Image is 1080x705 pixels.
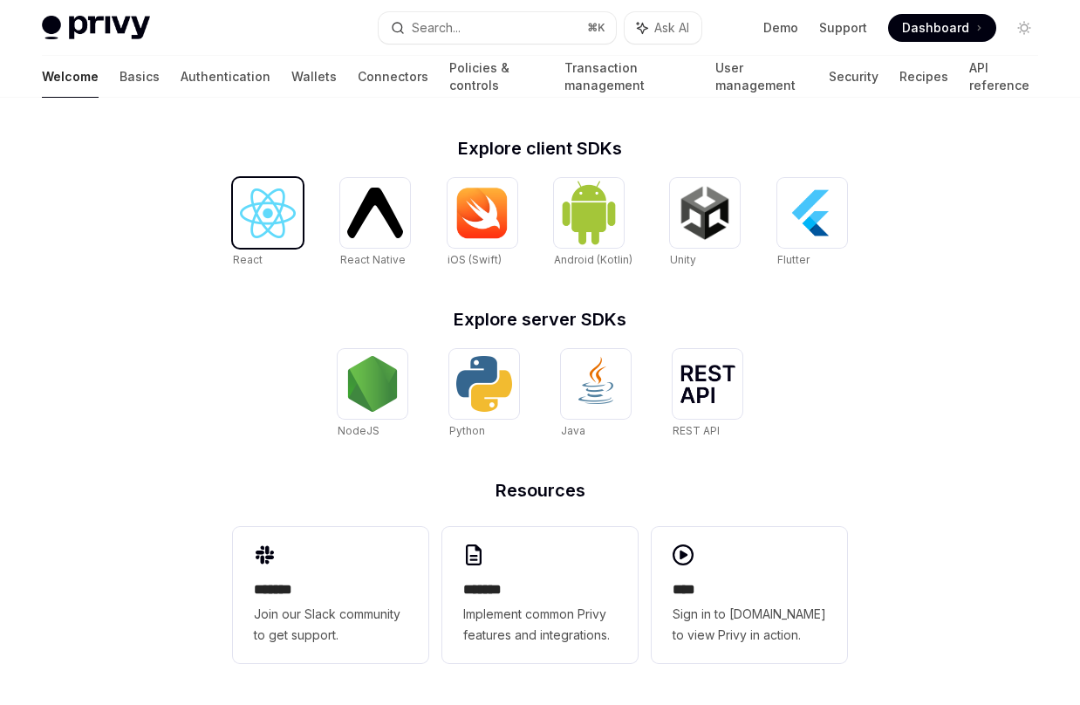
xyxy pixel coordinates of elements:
[233,527,428,663] a: **** **Join our Slack community to get support.
[449,424,485,437] span: Python
[969,56,1038,98] a: API reference
[120,56,160,98] a: Basics
[715,56,808,98] a: User management
[412,17,461,38] div: Search...
[463,604,617,646] span: Implement common Privy features and integrations.
[561,349,631,440] a: JavaJava
[233,253,263,266] span: React
[340,178,410,269] a: React NativeReact Native
[587,21,605,35] span: ⌘ K
[670,178,740,269] a: UnityUnity
[654,19,689,37] span: Ask AI
[673,604,826,646] span: Sign in to [DOMAIN_NAME] to view Privy in action.
[254,604,407,646] span: Join our Slack community to get support.
[673,349,742,440] a: REST APIREST API
[42,16,150,40] img: light logo
[448,253,502,266] span: iOS (Swift)
[449,349,519,440] a: PythonPython
[784,185,840,241] img: Flutter
[899,56,948,98] a: Recipes
[358,56,428,98] a: Connectors
[673,424,720,437] span: REST API
[561,180,617,245] img: Android (Kotlin)
[564,56,694,98] a: Transaction management
[449,56,543,98] a: Policies & controls
[442,527,638,663] a: **** **Implement common Privy features and integrations.
[763,19,798,37] a: Demo
[338,424,379,437] span: NodeJS
[240,188,296,238] img: React
[181,56,270,98] a: Authentication
[233,178,303,269] a: ReactReact
[291,56,337,98] a: Wallets
[554,178,632,269] a: Android (Kotlin)Android (Kotlin)
[677,185,733,241] img: Unity
[42,56,99,98] a: Welcome
[233,140,847,157] h2: Explore client SDKs
[568,356,624,412] img: Java
[456,356,512,412] img: Python
[347,188,403,237] img: React Native
[233,482,847,499] h2: Resources
[554,253,632,266] span: Android (Kotlin)
[888,14,996,42] a: Dashboard
[379,12,616,44] button: Search...⌘K
[670,253,696,266] span: Unity
[777,253,810,266] span: Flutter
[448,178,517,269] a: iOS (Swift)iOS (Swift)
[1010,14,1038,42] button: Toggle dark mode
[340,253,406,266] span: React Native
[829,56,878,98] a: Security
[233,311,847,328] h2: Explore server SDKs
[561,424,585,437] span: Java
[819,19,867,37] a: Support
[455,187,510,239] img: iOS (Swift)
[777,178,847,269] a: FlutterFlutter
[338,349,407,440] a: NodeJSNodeJS
[652,527,847,663] a: ****Sign in to [DOMAIN_NAME] to view Privy in action.
[902,19,969,37] span: Dashboard
[625,12,701,44] button: Ask AI
[345,356,400,412] img: NodeJS
[680,365,735,403] img: REST API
